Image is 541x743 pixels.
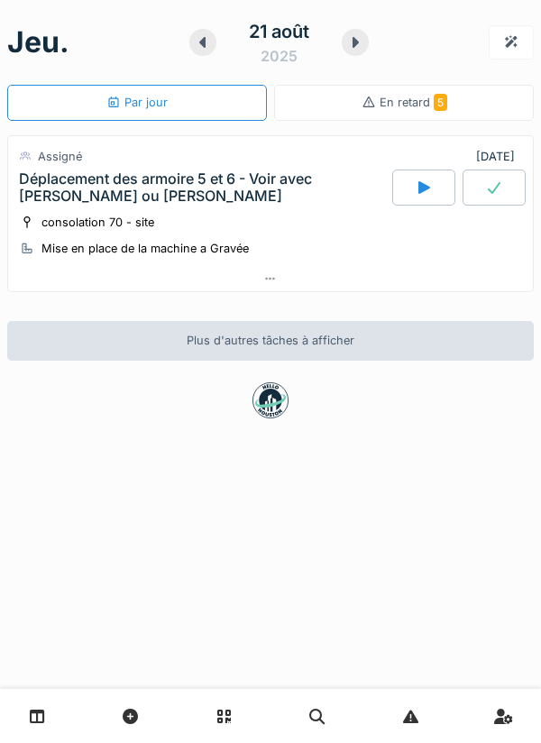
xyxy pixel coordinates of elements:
[261,45,298,67] div: 2025
[7,25,69,60] h1: jeu.
[434,94,447,111] span: 5
[19,170,389,205] div: Déplacement des armoire 5 et 6 - Voir avec [PERSON_NAME] ou [PERSON_NAME]
[106,94,168,111] div: Par jour
[41,240,249,257] div: Mise en place de la machine a Gravée
[252,382,289,418] img: badge-BVDL4wpA.svg
[476,148,522,165] div: [DATE]
[38,148,82,165] div: Assigné
[249,18,309,45] div: 21 août
[7,321,534,360] div: Plus d'autres tâches à afficher
[380,96,447,109] span: En retard
[41,214,154,231] div: consolation 70 - site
